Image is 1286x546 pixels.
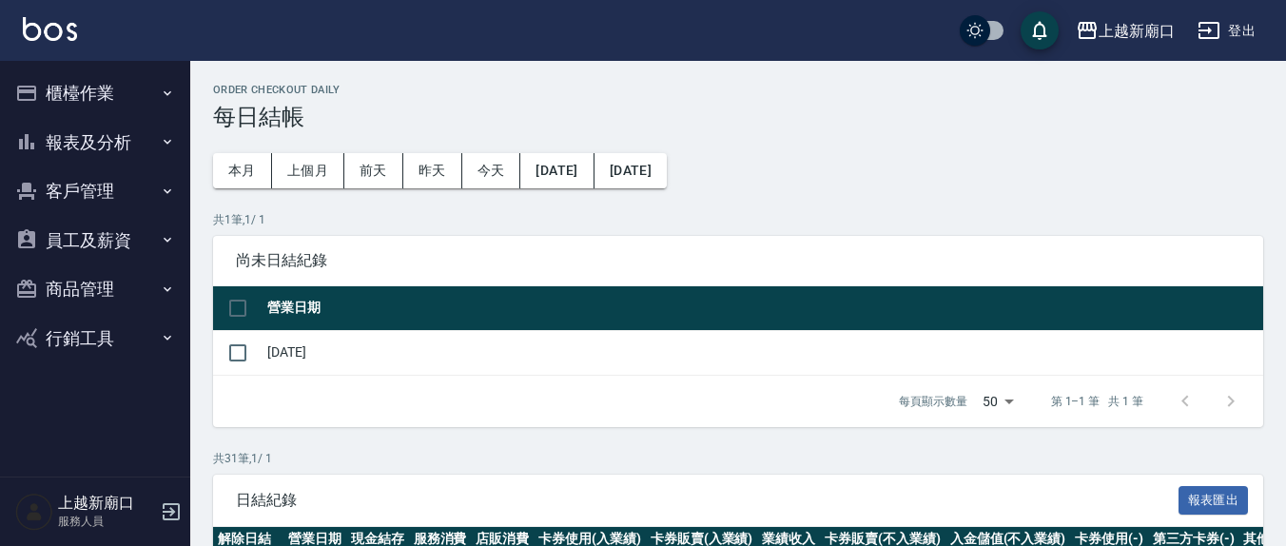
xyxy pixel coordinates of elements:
span: 尚未日結紀錄 [236,251,1240,270]
button: 行銷工具 [8,314,183,363]
button: 今天 [462,153,521,188]
div: 上越新廟口 [1099,19,1175,43]
a: 報表匯出 [1179,490,1249,508]
button: 商品管理 [8,264,183,314]
button: 上越新廟口 [1068,11,1182,50]
button: 報表匯出 [1179,486,1249,516]
button: 昨天 [403,153,462,188]
button: [DATE] [520,153,594,188]
p: 共 1 筆, 1 / 1 [213,211,1263,228]
p: 第 1–1 筆 共 1 筆 [1051,393,1143,410]
span: 日結紀錄 [236,491,1179,510]
button: 前天 [344,153,403,188]
h2: Order checkout daily [213,84,1263,96]
img: Logo [23,17,77,41]
img: Person [15,493,53,531]
h5: 上越新廟口 [58,494,155,513]
h3: 每日結帳 [213,104,1263,130]
button: 員工及薪資 [8,216,183,265]
button: save [1021,11,1059,49]
button: 客戶管理 [8,166,183,216]
p: 共 31 筆, 1 / 1 [213,450,1263,467]
p: 每頁顯示數量 [899,393,967,410]
button: [DATE] [594,153,667,188]
td: [DATE] [263,330,1263,375]
button: 本月 [213,153,272,188]
button: 報表及分析 [8,118,183,167]
p: 服務人員 [58,513,155,530]
button: 登出 [1190,13,1263,49]
button: 櫃檯作業 [8,68,183,118]
button: 上個月 [272,153,344,188]
div: 50 [975,376,1021,427]
th: 營業日期 [263,286,1263,331]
